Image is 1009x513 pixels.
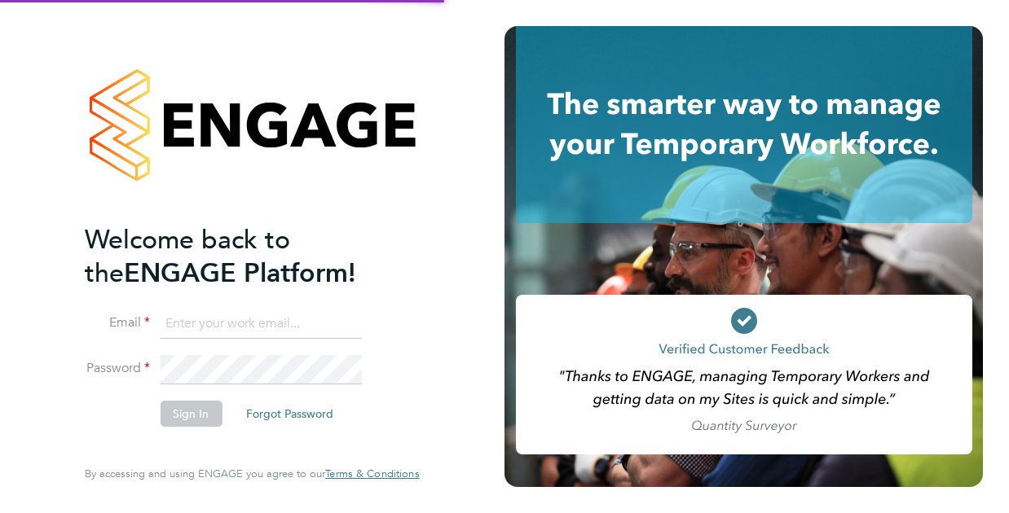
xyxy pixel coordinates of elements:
label: Email [85,314,150,331]
h2: ENGAGE Platform! [85,223,403,290]
input: Enter your work email... [160,309,361,339]
button: Sign In [160,401,222,427]
span: By accessing and using ENGAGE you agree to our [85,467,419,480]
span: Welcome back to the [85,224,290,289]
a: Terms & Conditions [325,467,419,480]
label: Password [85,360,150,377]
span: Terms & Conditions [325,467,419,480]
button: Forgot Password [233,401,346,427]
